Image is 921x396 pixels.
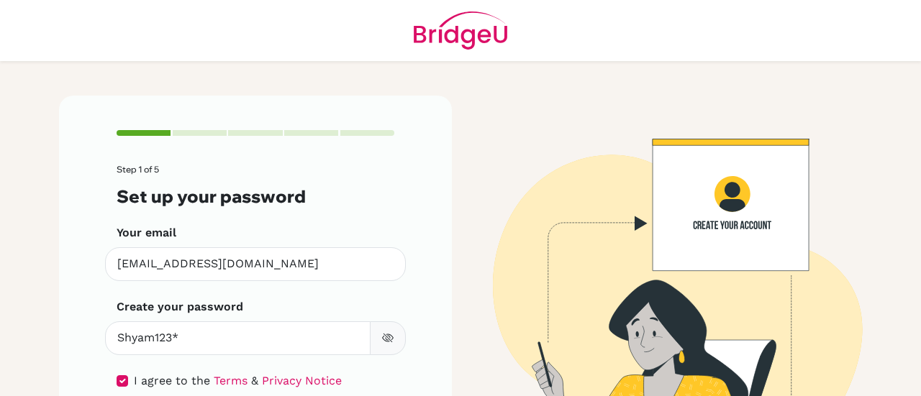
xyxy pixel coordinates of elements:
[262,374,342,387] a: Privacy Notice
[117,164,159,175] span: Step 1 of 5
[105,247,406,281] input: Insert your email*
[117,186,394,207] h3: Set up your password
[134,374,210,387] span: I agree to the
[214,374,248,387] a: Terms
[117,224,176,241] label: Your email
[251,374,258,387] span: &
[117,298,243,316] label: Create your password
